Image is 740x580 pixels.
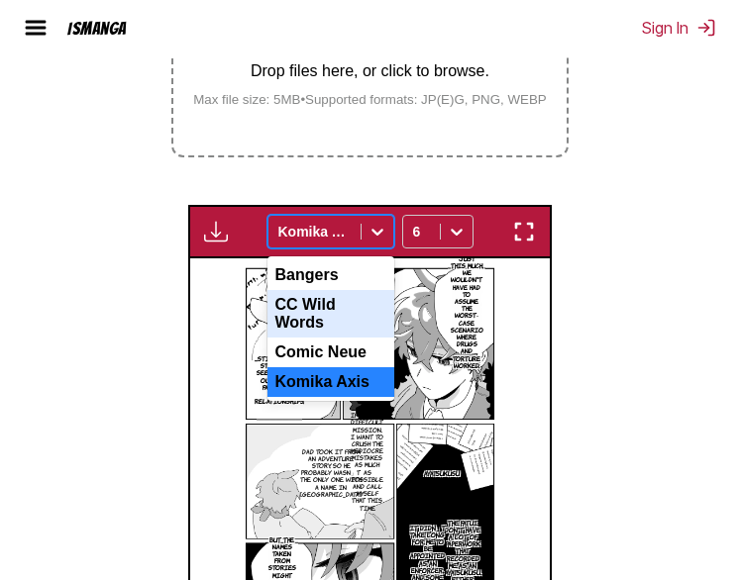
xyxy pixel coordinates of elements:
[67,19,127,38] div: IsManga
[59,19,162,38] a: IsManga
[177,92,563,107] small: Max file size: 5MB • Supported formats: JP(E)G, PNG, WEBP
[267,260,394,290] div: Bangers
[24,16,48,40] img: hamburger
[642,18,716,38] button: Sign In
[420,466,464,481] p: Ayatsukusu
[696,18,716,38] img: Sign out
[512,220,536,243] img: Enter fullscreen
[177,62,563,80] p: Drop files here, or click to browse.
[447,244,487,373] p: If it was just this much, we wouldn't have had to assume the worst-case scenario where drugs and ...
[267,290,394,338] div: CC Wild Words
[204,220,228,243] img: Download translated images
[296,444,366,502] p: Dad took it from an adventure story, so he probably wasn」t the only one with a name in [GEOGRAPHI...
[251,351,308,409] p: ...Still, it felt strange to see this name outside of family and private relationships.
[347,408,387,516] p: If it」s a difficult mission, I want to crush the mediocre mistakes as much As possible and call m...
[267,367,394,397] div: Komika Axis
[267,338,394,367] div: Comic Neue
